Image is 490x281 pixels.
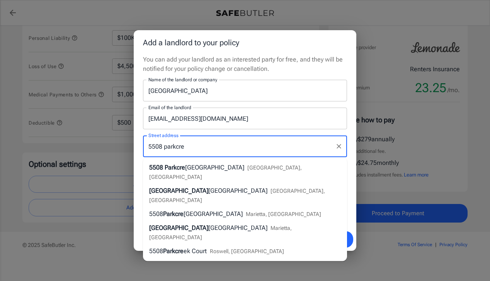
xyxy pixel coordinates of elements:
[208,224,267,231] span: [GEOGRAPHIC_DATA]
[210,248,284,254] span: Roswell, [GEOGRAPHIC_DATA]
[134,30,356,55] h2: Add a landlord to your policy
[149,247,163,255] span: 5508
[149,210,163,218] span: 5508
[148,104,191,111] label: Email of the landlord
[163,210,184,218] span: Parkcre
[333,141,344,152] button: Clear
[184,247,207,255] span: ek Court
[149,224,208,231] span: [GEOGRAPHIC_DATA]
[246,211,321,217] span: Marietta, [GEOGRAPHIC_DATA]
[149,187,208,194] span: [GEOGRAPHIC_DATA]
[143,55,347,74] p: You can add your landlord as an interested party for free, and they will be notified for your pol...
[184,210,243,218] span: [GEOGRAPHIC_DATA]
[208,187,267,194] span: [GEOGRAPHIC_DATA]
[165,164,185,171] span: Parkcre
[148,132,179,139] label: Street address
[148,76,217,83] label: Name of the landlord or company
[185,164,244,171] span: [GEOGRAPHIC_DATA]
[163,247,184,255] span: Parkcre
[149,164,163,171] span: 5508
